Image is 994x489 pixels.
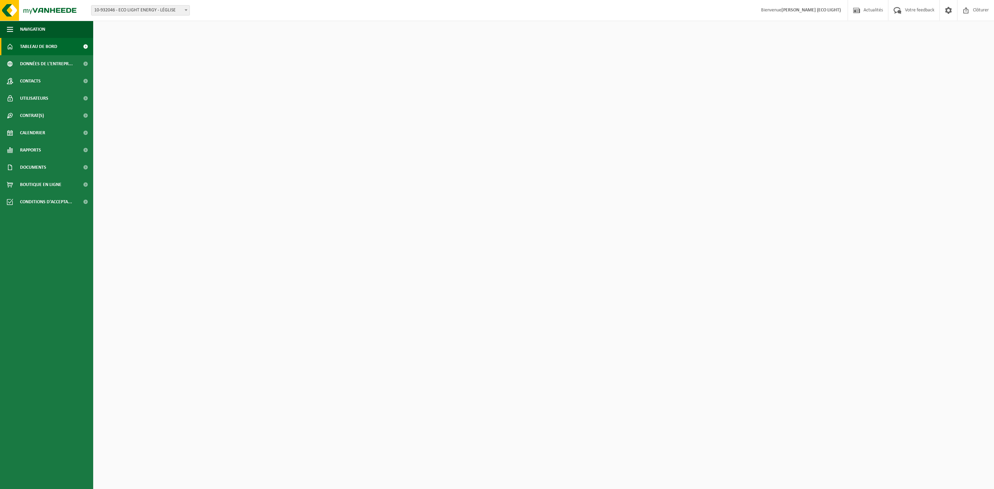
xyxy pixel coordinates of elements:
span: Navigation [20,21,45,38]
span: Contacts [20,72,41,90]
span: 10-932046 - ECO LIGHT ENERGY - LÉGLISE [91,6,189,15]
span: Tableau de bord [20,38,57,55]
span: 10-932046 - ECO LIGHT ENERGY - LÉGLISE [91,5,190,16]
strong: [PERSON_NAME] (ECO LIGHT) [781,8,841,13]
span: Rapports [20,141,41,159]
span: Boutique en ligne [20,176,61,193]
span: Contrat(s) [20,107,44,124]
span: Données de l'entrepr... [20,55,73,72]
span: Utilisateurs [20,90,48,107]
span: Conditions d'accepta... [20,193,72,211]
span: Documents [20,159,46,176]
span: Calendrier [20,124,45,141]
